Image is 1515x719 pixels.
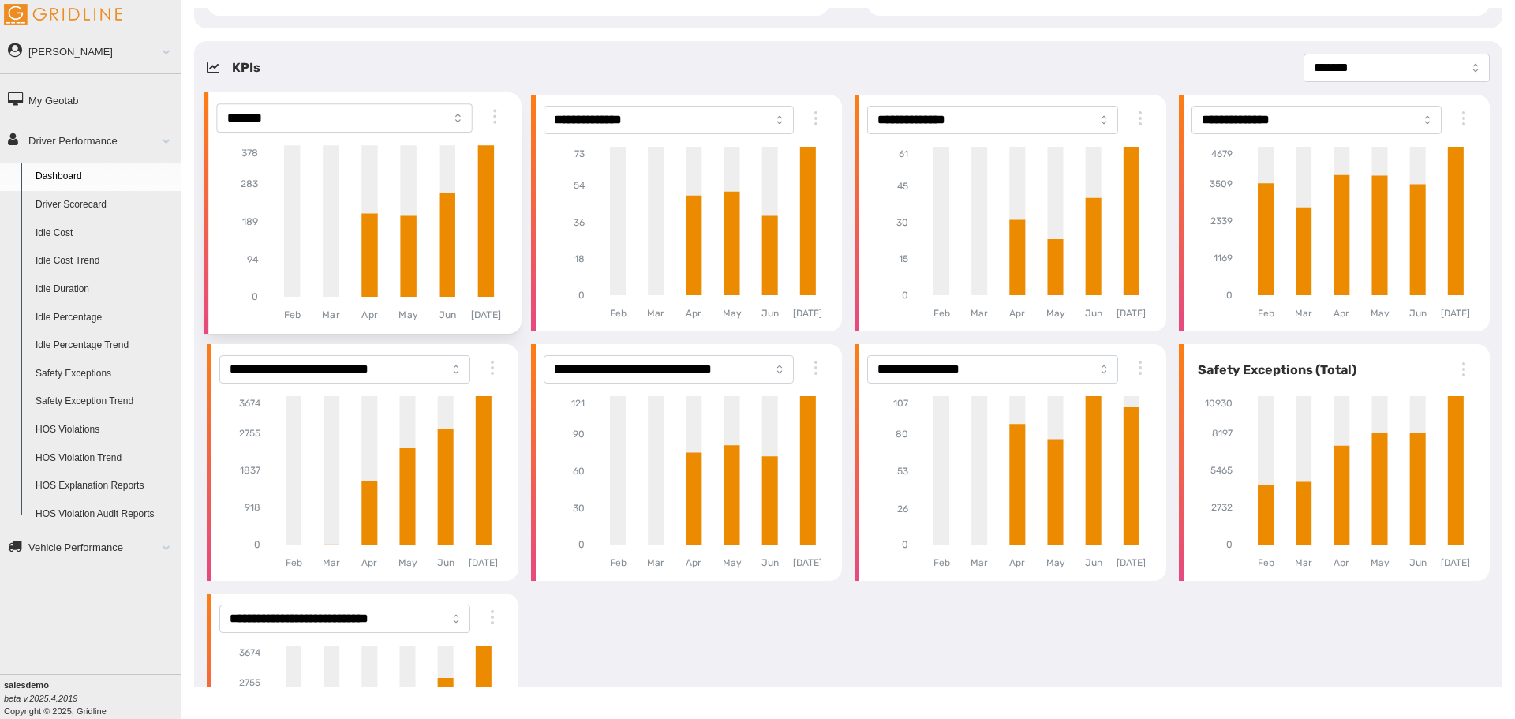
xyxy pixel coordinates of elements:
[897,504,908,515] tspan: 26
[4,679,181,717] div: Copyright © 2025, Gridline
[1408,557,1426,568] tspan: Jun
[722,308,741,319] tspan: May
[323,557,340,568] tspan: Mar
[469,557,498,568] tspan: [DATE]
[28,388,181,416] a: Safety Exception Trend
[239,647,261,658] tspan: 3674
[28,416,181,444] a: HOS Violations
[322,309,339,320] tspan: Mar
[1257,308,1274,319] tspan: Feb
[578,539,585,550] tspan: 0
[1441,308,1470,319] tspan: [DATE]
[1370,557,1389,568] tspan: May
[574,253,585,264] tspan: 18
[1212,429,1233,440] tspan: 8197
[437,557,454,568] tspan: Jun
[439,309,456,320] tspan: Jun
[28,191,181,219] a: Driver Scorecard
[240,465,260,476] tspan: 1837
[896,217,908,228] tspan: 30
[1009,557,1025,568] tspan: Apr
[933,308,950,319] tspan: Feb
[897,466,908,477] tspan: 53
[897,181,908,192] tspan: 45
[902,539,908,550] tspan: 0
[361,557,377,568] tspan: Apr
[28,500,181,529] a: HOS Violation Audit Reports
[28,163,181,191] a: Dashboard
[254,539,260,550] tspan: 0
[1046,557,1065,568] tspan: May
[609,308,626,319] tspan: Feb
[971,557,988,568] tspan: Mar
[793,557,822,568] tspan: [DATE]
[28,360,181,388] a: Safety Exceptions
[28,275,181,304] a: Idle Duration
[1210,466,1233,477] tspan: 5465
[899,148,908,159] tspan: 61
[1191,361,1356,380] h6: Safety Exceptions (Total)
[933,557,950,568] tspan: Feb
[4,4,122,25] img: Gridline
[647,557,664,568] tspan: Mar
[4,694,77,703] i: beta v.2025.4.2019
[1210,215,1233,227] tspan: 2339
[28,304,181,332] a: Idle Percentage
[1441,557,1470,568] tspan: [DATE]
[4,680,49,690] b: salesdemo
[1334,557,1349,568] tspan: Apr
[573,466,585,477] tspan: 60
[896,429,908,440] tspan: 80
[241,178,258,189] tspan: 283
[28,472,181,500] a: HOS Explanation Reports
[28,444,181,473] a: HOS Violation Trend
[399,309,418,320] tspan: May
[241,148,258,159] tspan: 378
[971,308,988,319] tspan: Mar
[239,677,260,688] tspan: 2755
[761,557,778,568] tspan: Jun
[284,309,301,320] tspan: Feb
[761,308,778,319] tspan: Jun
[574,217,585,228] tspan: 36
[28,247,181,275] a: Idle Cost Trend
[722,557,741,568] tspan: May
[239,398,261,409] tspan: 3674
[686,308,701,319] tspan: Apr
[647,308,664,319] tspan: Mar
[1226,540,1233,551] tspan: 0
[28,219,181,248] a: Idle Cost
[1117,557,1146,568] tspan: [DATE]
[902,290,908,301] tspan: 0
[573,429,585,440] tspan: 90
[1257,557,1274,568] tspan: Feb
[573,503,585,514] tspan: 30
[1046,308,1065,319] tspan: May
[1334,308,1349,319] tspan: Apr
[893,398,908,409] tspan: 107
[1295,557,1312,568] tspan: Mar
[242,216,258,227] tspan: 189
[398,557,417,568] tspan: May
[899,253,908,264] tspan: 15
[245,502,260,513] tspan: 918
[1211,503,1233,514] tspan: 2732
[1295,308,1312,319] tspan: Mar
[252,291,258,302] tspan: 0
[571,398,585,409] tspan: 121
[578,290,585,301] tspan: 0
[793,308,822,319] tspan: [DATE]
[1117,308,1146,319] tspan: [DATE]
[232,58,260,77] h5: KPIs
[246,254,258,265] tspan: 94
[574,148,585,159] tspan: 73
[1085,557,1102,568] tspan: Jun
[1370,308,1389,319] tspan: May
[1210,178,1233,189] tspan: 3509
[1205,398,1233,409] tspan: 10930
[471,309,500,320] tspan: [DATE]
[574,180,585,191] tspan: 54
[239,428,260,439] tspan: 2755
[1009,308,1025,319] tspan: Apr
[28,331,181,360] a: Idle Percentage Trend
